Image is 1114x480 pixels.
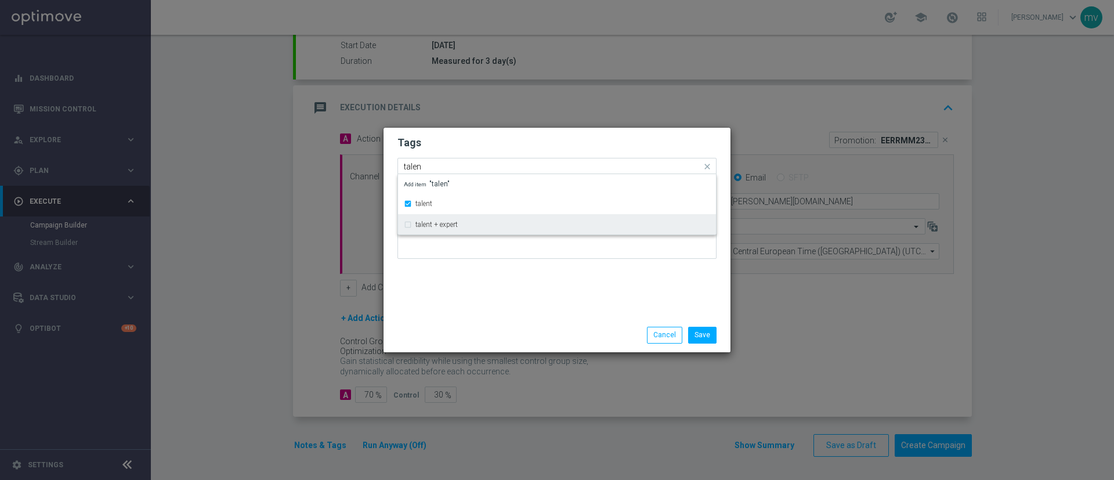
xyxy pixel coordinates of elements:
h2: Tags [397,136,717,150]
span: "talen" [404,181,450,187]
button: Cancel [647,327,682,343]
div: talent [404,194,710,213]
ng-dropdown-panel: Options list [397,174,717,235]
ng-select: talent [397,158,717,174]
label: talent + expert [415,221,458,228]
div: talent + expert [404,215,710,234]
label: talent [415,200,432,207]
button: Save [688,327,717,343]
span: Add item [404,181,429,187]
